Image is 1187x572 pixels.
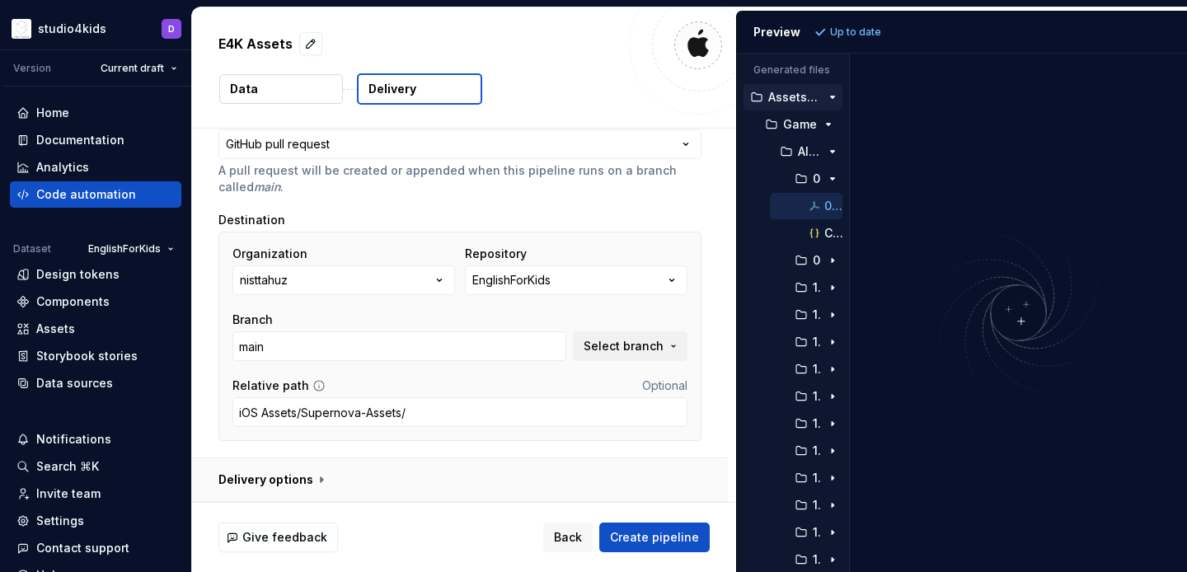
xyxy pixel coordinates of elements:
div: Code automation [36,186,136,203]
button: 10-level-1-matched.imageset [763,442,842,460]
p: 10-level-3-matched.imageset [813,526,821,539]
button: EnglishForKids [81,237,181,260]
button: 10-level-2-matched.imageset [763,469,842,487]
p: 09-level-2-matched.pdf [824,199,842,213]
div: Data sources [36,375,113,391]
a: Data sources [10,370,181,396]
p: 09-level-2-matched.imageset [813,172,821,185]
p: Data [230,81,258,97]
span: Current draft [101,62,164,75]
div: Preview [753,24,800,40]
label: Branch [232,312,273,328]
div: Storybook stories [36,348,138,364]
a: Storybook stories [10,343,181,369]
button: 1-level-4-syllable-1.imageset [763,415,842,433]
button: studio4kidsD [3,11,188,46]
a: Home [10,100,181,126]
div: Version [13,62,51,75]
button: Current draft [93,57,185,80]
a: Components [10,288,181,315]
a: Invite team [10,481,181,507]
button: Back [543,523,593,552]
p: 1-level-4-syllable-1.imageset [813,417,821,430]
div: nisttahuz [240,272,288,288]
a: Design tokens [10,261,181,288]
a: Documentation [10,127,181,153]
span: Back [554,529,582,546]
div: D [168,22,175,35]
div: Documentation [36,132,124,148]
div: Assets [36,321,75,337]
span: EnglishForKids [88,242,161,256]
p: 10-level-2-syllable-1.imageset [813,499,821,512]
p: Up to date [830,26,881,39]
button: 10-level-4-matched.imageset [763,551,842,569]
p: Assets.xcassets [768,91,821,104]
span: Select branch [584,338,664,354]
div: EnglishForKids [472,272,551,288]
div: Settings [36,513,84,529]
a: Settings [10,508,181,534]
div: Contact support [36,540,129,556]
p: A pull request will be created or appended when this pipeline runs on a branch called . [218,162,701,195]
a: Assets [10,316,181,342]
button: 10-level-3-matched.imageset [763,523,842,542]
span: Give feedback [242,529,327,546]
p: Generated files [753,63,833,77]
p: Delivery [368,81,416,97]
p: 09-level-2-syllable-1.imageset [813,254,821,267]
button: 09-level-2-matched.imageset [763,170,842,188]
label: Destination [218,212,285,228]
div: Home [36,105,69,121]
div: Design tokens [36,266,120,283]
button: Game [750,115,842,134]
button: 09-level-2-matched.pdf [770,197,842,215]
p: 1-level-3-matched.imageset [813,363,821,376]
a: Code automation [10,181,181,208]
div: studio4kids [38,21,106,37]
button: 1-level-1-matched.imageset [763,279,842,297]
label: Relative path [232,377,309,394]
p: Alpha [798,145,821,158]
button: 09-level-2-syllable-1.imageset [763,251,842,270]
div: Components [36,293,110,310]
div: Search ⌘K [36,458,99,475]
div: Dataset [13,242,51,256]
p: 1-level-2-matched.imageset [813,308,821,321]
p: 10-level-1-matched.imageset [813,444,821,457]
p: 1-level-2-syllable-1.imageset [813,335,821,349]
button: 1-level-4-matched.imageset [763,387,842,406]
button: 1-level-3-matched.imageset [763,360,842,378]
span: Optional [642,378,687,392]
div: Invite team [36,485,101,502]
label: Organization [232,246,307,262]
button: Alpha [757,143,842,161]
button: Data [219,74,343,104]
button: 1-level-2-matched.imageset [763,306,842,324]
button: EnglishForKids [465,265,687,295]
p: Game [783,118,817,131]
button: Delivery [357,73,482,105]
button: 10-level-2-syllable-1.imageset [763,496,842,514]
button: 1-level-2-syllable-1.imageset [763,333,842,351]
button: nisttahuz [232,265,455,295]
button: Contact support [10,535,181,561]
button: Select branch [573,331,687,361]
p: 10-level-4-matched.imageset [813,553,821,566]
span: Create pipeline [610,529,699,546]
input: Enter a branch name or select a branch [232,331,566,361]
button: Create pipeline [599,523,710,552]
button: Notifications [10,426,181,452]
label: Repository [465,246,527,262]
p: 10-level-2-matched.imageset [813,471,821,485]
p: 1-level-4-matched.imageset [813,390,821,403]
img: f1dd3a2a-5342-4756-bcfa-e9eec4c7fc0d.png [12,19,31,39]
button: Assets.xcassets [744,88,842,106]
p: E4K Assets [218,34,293,54]
button: Search ⌘K [10,453,181,480]
div: Analytics [36,159,89,176]
p: Contents.json [824,227,842,240]
button: Contents.json [770,224,842,242]
div: Notifications [36,431,111,448]
button: Give feedback [218,523,338,552]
